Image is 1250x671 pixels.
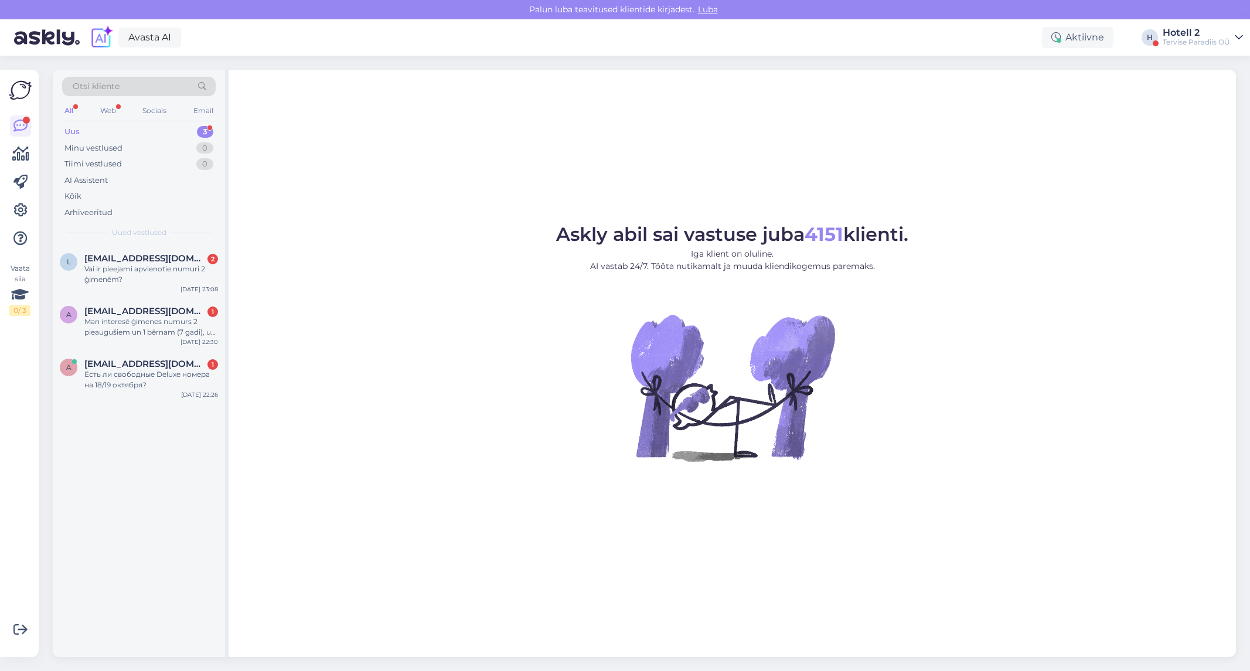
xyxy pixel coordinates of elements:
[73,80,120,93] span: Otsi kliente
[1142,29,1158,46] div: H
[84,316,218,338] div: Man interesē ģimenes numurs 2 pieaugušiem un 1 bērnam (7 gadi), uz vienu vai 2 naktīm no [DATE]. ...
[180,285,218,294] div: [DATE] 23:08
[67,257,71,266] span: l
[84,253,206,264] span: liinda.meldere@gmail.com
[84,369,218,390] div: Есть ли свободные Deluxe номера на 18/19 октября?
[66,310,71,319] span: a
[1163,38,1230,47] div: Tervise Paradiis OÜ
[627,282,838,493] img: No Chat active
[140,103,169,118] div: Socials
[9,305,30,316] div: 0 / 3
[9,263,30,316] div: Vaata siia
[694,4,721,15] span: Luba
[64,126,80,138] div: Uus
[805,223,843,246] b: 4151
[556,248,908,273] p: Iga klient on oluline. AI vastab 24/7. Tööta nutikamalt ja muuda kliendikogemus paremaks.
[112,227,166,238] span: Uued vestlused
[197,126,213,138] div: 3
[556,223,908,246] span: Askly abil sai vastuse juba klienti.
[191,103,216,118] div: Email
[118,28,181,47] a: Avasta AI
[84,264,218,285] div: Vai ir pieejami apvienotie numuri 2 ģimenēm?
[84,359,206,369] span: asnaidmane@inbox.lv
[62,103,76,118] div: All
[207,306,218,317] div: 1
[1163,28,1243,47] a: Hotell 2Tervise Paradiis OÜ
[207,359,218,370] div: 1
[64,207,113,219] div: Arhiveeritud
[64,158,122,170] div: Tiimi vestlused
[207,254,218,264] div: 2
[98,103,118,118] div: Web
[64,175,108,186] div: AI Assistent
[181,390,218,399] div: [DATE] 22:26
[180,338,218,346] div: [DATE] 22:30
[196,142,213,154] div: 0
[1163,28,1230,38] div: Hotell 2
[64,142,122,154] div: Minu vestlused
[66,363,71,372] span: a
[64,190,81,202] div: Kõik
[84,306,206,316] span: annija.svemberga@gmail.com
[196,158,213,170] div: 0
[89,25,114,50] img: explore-ai
[1042,27,1113,48] div: Aktiivne
[9,79,32,101] img: Askly Logo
